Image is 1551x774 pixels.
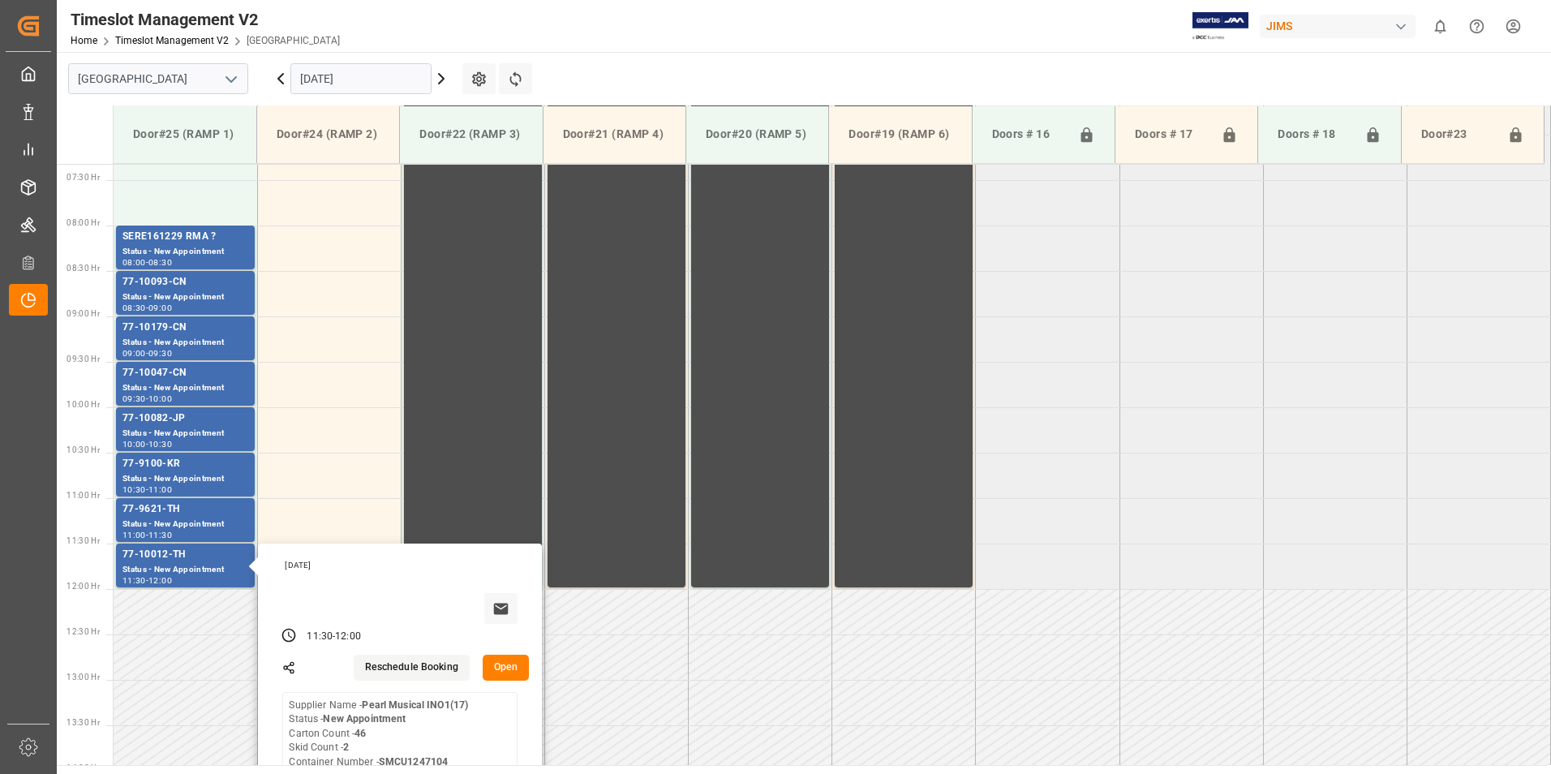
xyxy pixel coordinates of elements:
[67,627,100,636] span: 12:30 Hr
[335,630,361,644] div: 12:00
[67,218,100,227] span: 08:00 Hr
[148,577,172,584] div: 12:00
[218,67,243,92] button: open menu
[379,756,448,768] b: SMCU1247104
[122,290,248,304] div: Status - New Appointment
[122,441,146,448] div: 10:00
[122,229,248,245] div: SERE161229 RMA ?
[333,630,335,644] div: -
[122,274,248,290] div: 77-10093-CN
[146,259,148,266] div: -
[148,531,172,539] div: 11:30
[122,486,146,493] div: 10:30
[71,35,97,46] a: Home
[122,531,146,539] div: 11:00
[343,742,349,753] b: 2
[1128,119,1214,150] div: Doors # 17
[279,560,524,571] div: [DATE]
[67,673,100,682] span: 13:00 Hr
[122,547,248,563] div: 77-10012-TH
[122,472,248,486] div: Status - New Appointment
[122,365,248,381] div: 77-10047-CN
[148,395,172,402] div: 10:00
[122,501,248,518] div: 77-9621-TH
[146,577,148,584] div: -
[148,350,172,357] div: 09:30
[986,119,1072,150] div: Doors # 16
[67,173,100,182] span: 07:30 Hr
[122,518,248,531] div: Status - New Appointment
[146,531,148,539] div: -
[122,411,248,427] div: 77-10082-JP
[122,350,146,357] div: 09:00
[67,445,100,454] span: 10:30 Hr
[67,536,100,545] span: 11:30 Hr
[122,304,146,312] div: 08:30
[1459,8,1495,45] button: Help Center
[67,763,100,772] span: 14:00 Hr
[67,355,100,363] span: 09:30 Hr
[556,119,672,149] div: Door#21 (RAMP 4)
[127,119,243,149] div: Door#25 (RAMP 1)
[122,456,248,472] div: 77-9100-KR
[122,577,146,584] div: 11:30
[122,259,146,266] div: 08:00
[71,7,340,32] div: Timeslot Management V2
[122,427,248,441] div: Status - New Appointment
[67,582,100,591] span: 12:00 Hr
[270,119,386,149] div: Door#24 (RAMP 2)
[323,713,406,725] b: New Appointment
[122,381,248,395] div: Status - New Appointment
[146,395,148,402] div: -
[148,259,172,266] div: 08:30
[115,35,229,46] a: Timeslot Management V2
[67,491,100,500] span: 11:00 Hr
[122,395,146,402] div: 09:30
[307,630,333,644] div: 11:30
[413,119,529,149] div: Door#22 (RAMP 3)
[354,728,366,739] b: 46
[1422,8,1459,45] button: show 0 new notifications
[362,699,468,711] b: Pearl Musical INO1(17)
[122,336,248,350] div: Status - New Appointment
[68,63,248,94] input: Type to search/select
[148,304,172,312] div: 09:00
[67,718,100,727] span: 13:30 Hr
[122,245,248,259] div: Status - New Appointment
[699,119,815,149] div: Door#20 (RAMP 5)
[122,563,248,577] div: Status - New Appointment
[842,119,958,149] div: Door#19 (RAMP 6)
[146,486,148,493] div: -
[1260,15,1416,38] div: JIMS
[148,441,172,448] div: 10:30
[290,63,432,94] input: DD.MM.YYYY
[67,264,100,273] span: 08:30 Hr
[146,350,148,357] div: -
[1271,119,1357,150] div: Doors # 18
[146,441,148,448] div: -
[122,320,248,336] div: 77-10179-CN
[148,486,172,493] div: 11:00
[1415,119,1501,150] div: Door#23
[1260,11,1422,41] button: JIMS
[67,309,100,318] span: 09:00 Hr
[146,304,148,312] div: -
[354,655,470,681] button: Reschedule Booking
[1192,12,1248,41] img: Exertis%20JAM%20-%20Email%20Logo.jpg_1722504956.jpg
[483,655,530,681] button: Open
[67,400,100,409] span: 10:00 Hr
